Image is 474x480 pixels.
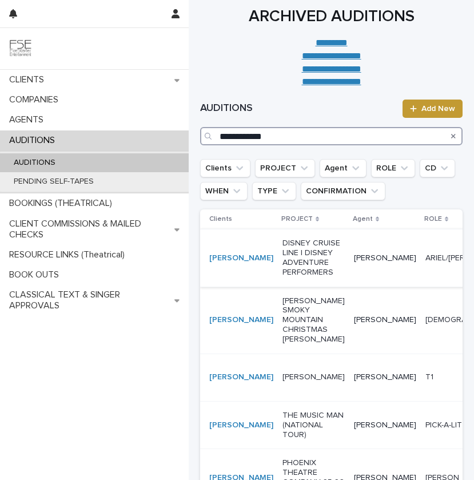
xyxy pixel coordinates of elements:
button: CONFIRMATION [301,182,385,200]
p: Agent [353,213,373,225]
button: TYPE [252,182,296,200]
p: THE MUSIC MAN (NATIONAL TOUR) [282,411,345,439]
a: [PERSON_NAME] [209,253,273,263]
p: PROJECT [281,213,313,225]
button: Agent [320,159,367,177]
p: AGENTS [5,114,53,125]
p: [PERSON_NAME] SMOKY MOUNTAIN CHRISTMAS [PERSON_NAME] [282,296,345,344]
p: RESOURCE LINKS (Theatrical) [5,249,134,260]
p: [PERSON_NAME] [282,372,345,382]
a: [PERSON_NAME] [209,315,273,325]
p: CLASSICAL TEXT & SINGER APPROVALS [5,289,174,311]
p: DISNEY CRUISE LINE | DISNEY ADVENTURE PERFORMERS [282,239,345,277]
p: COMPANIES [5,94,67,105]
p: [PERSON_NAME] [354,315,416,325]
a: Add New [403,100,463,118]
a: [PERSON_NAME] [209,372,273,382]
span: Add New [421,105,455,113]
h1: ARCHIVED AUDITIONS [200,6,463,27]
p: T1 [425,370,436,382]
a: [PERSON_NAME] [209,421,273,430]
p: Clients [209,213,232,225]
p: PENDING SELF-TAPES [5,177,103,187]
button: Clients [200,159,250,177]
h1: AUDITIONS [200,102,396,116]
p: BOOKINGS (THEATRICAL) [5,198,121,209]
button: WHEN [200,182,248,200]
img: 9JgRvJ3ETPGCJDhvPVA5 [9,37,32,60]
input: Search [200,127,463,145]
p: ROLE [424,213,442,225]
button: CD [420,159,455,177]
p: CLIENTS [5,74,53,85]
p: AUDITIONS [5,135,64,146]
button: PROJECT [255,159,315,177]
p: BOOK OUTS [5,269,68,280]
button: ROLE [371,159,415,177]
p: [PERSON_NAME] [354,372,416,382]
p: CLIENT COMMISSIONS & MAILED CHECKS [5,219,174,240]
p: [PERSON_NAME] [354,421,416,430]
p: [PERSON_NAME] [354,253,416,263]
p: AUDITIONS [5,158,65,168]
